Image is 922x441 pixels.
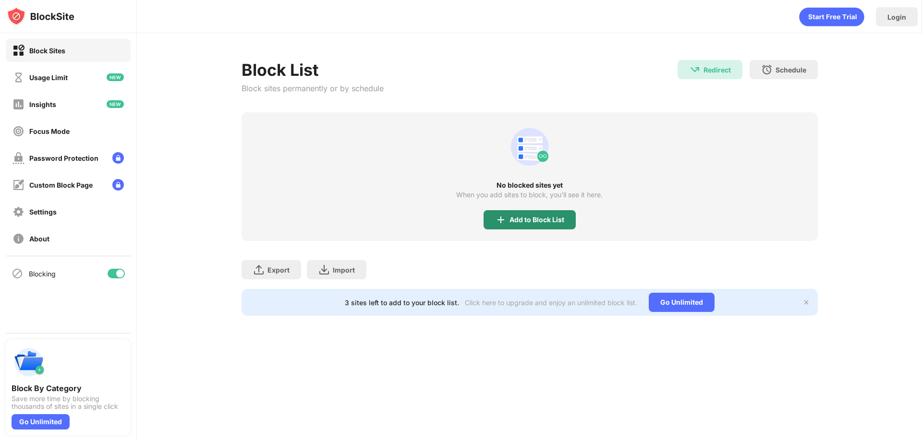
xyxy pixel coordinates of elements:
[29,181,93,189] div: Custom Block Page
[107,100,124,108] img: new-icon.svg
[12,233,24,245] img: about-off.svg
[267,266,290,274] div: Export
[29,73,68,82] div: Usage Limit
[112,179,124,191] img: lock-menu.svg
[333,266,355,274] div: Import
[12,45,24,57] img: block-on.svg
[345,298,459,307] div: 3 sites left to add to your block list.
[29,127,70,135] div: Focus Mode
[7,7,74,26] img: logo-blocksite.svg
[887,13,906,21] div: Login
[12,345,46,380] img: push-categories.svg
[29,154,98,162] div: Password Protection
[12,383,125,393] div: Block By Category
[29,208,57,216] div: Settings
[29,100,56,108] div: Insights
[507,124,553,170] div: animation
[242,83,384,93] div: Block sites permanently or by schedule
[12,395,125,410] div: Save more time by blocking thousands of sites in a single click
[802,298,810,306] img: x-button.svg
[242,181,818,189] div: No blocked sites yet
[12,206,24,218] img: settings-off.svg
[12,179,24,191] img: customize-block-page-off.svg
[799,7,864,26] div: animation
[456,191,603,199] div: When you add sites to block, you’ll see it here.
[12,152,24,164] img: password-protection-off.svg
[12,72,24,83] img: time-usage-off.svg
[465,298,637,307] div: Click here to upgrade and enjoy an unlimited block list.
[107,73,124,81] img: new-icon.svg
[649,293,715,312] div: Go Unlimited
[704,66,731,74] div: Redirect
[242,60,384,80] div: Block List
[29,235,49,243] div: About
[510,216,564,224] div: Add to Block List
[12,414,70,429] div: Go Unlimited
[776,66,806,74] div: Schedule
[12,268,23,279] img: blocking-icon.svg
[12,125,24,137] img: focus-off.svg
[112,152,124,164] img: lock-menu.svg
[29,47,65,55] div: Block Sites
[12,98,24,110] img: insights-off.svg
[29,270,56,278] div: Blocking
